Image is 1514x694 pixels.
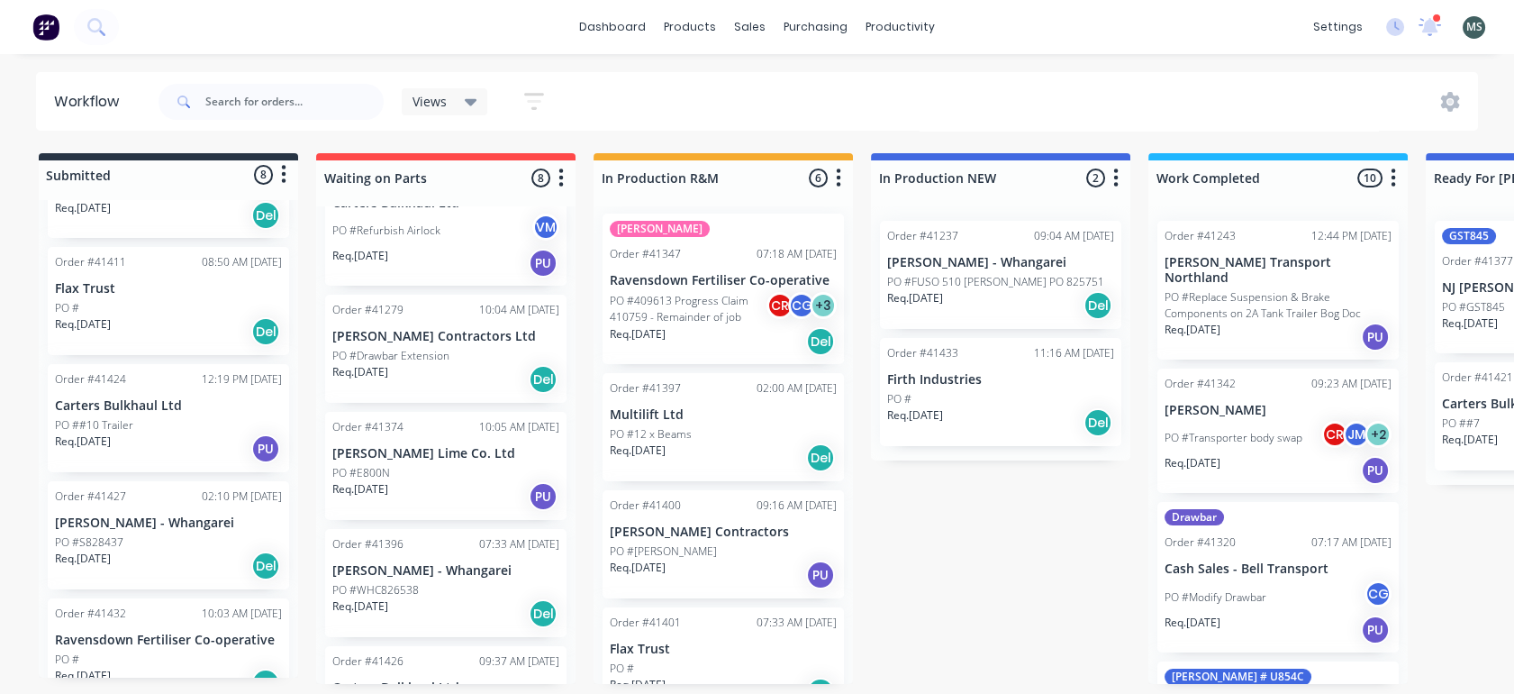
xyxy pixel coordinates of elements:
div: Order #4140009:16 AM [DATE][PERSON_NAME] ContractorsPO #[PERSON_NAME]Req.[DATE]PU [603,490,844,598]
div: Del [806,443,835,472]
p: Req. [DATE] [332,364,388,380]
div: Del [251,317,280,346]
div: PU [1361,323,1390,352]
div: 07:33 AM [DATE] [479,536,559,552]
p: Req. [DATE] [610,443,666,459]
div: Order #41401 [610,615,681,631]
div: DrawbarOrder #4132007:17 AM [DATE]Cash Sales - Bell TransportPO #Modify DrawbarCGReq.[DATE]PU [1157,502,1399,653]
div: Order #41426 [332,653,403,670]
div: VM [532,214,559,241]
div: Order #41237 [887,228,958,244]
div: 09:16 AM [DATE] [757,498,837,514]
div: 02:00 AM [DATE] [757,380,837,397]
div: Order #4127910:04 AM [DATE][PERSON_NAME] Contractors LtdPO #Drawbar ExtensionReq.[DATE]Del [325,295,567,403]
p: Req. [DATE] [1442,315,1498,332]
div: sales [725,14,775,41]
p: Multilift Ltd [610,407,837,423]
div: 07:33 AM [DATE] [757,615,837,631]
div: 11:16 AM [DATE] [1034,345,1114,361]
div: Order #41377 [1442,253,1513,269]
div: Order #41347 [610,246,681,262]
p: [PERSON_NAME] Contractors Ltd [332,329,559,344]
div: Order #4137410:05 AM [DATE][PERSON_NAME] Lime Co. LtdPO #E800NReq.[DATE]PU [325,412,567,520]
p: PO #WHC826538 [332,582,419,598]
div: CR [766,292,793,319]
p: [PERSON_NAME] [1165,403,1392,418]
p: Req. [DATE] [887,290,943,306]
div: Order #4141108:50 AM [DATE]Flax TrustPO #Req.[DATE]Del [48,247,289,355]
div: Order #41279 [332,302,403,318]
div: PU [806,561,835,589]
span: MS [1466,19,1482,35]
div: PU [529,249,558,278]
p: Carters Bulkhaul Ltd [332,196,559,211]
input: Search for orders... [205,84,384,120]
div: 12:19 PM [DATE] [202,371,282,388]
div: Del [1083,408,1112,437]
div: 07:17 AM [DATE] [1311,534,1392,551]
p: Req. [DATE] [55,200,111,216]
p: [PERSON_NAME] Transport Northland [1165,255,1392,286]
div: 09:23 AM [DATE] [1311,376,1392,392]
a: dashboard [570,14,655,41]
p: Ravensdown Fertiliser Co-operative [55,633,282,648]
p: PO ##10 Trailer [55,417,133,434]
div: 10:04 AM [DATE] [479,302,559,318]
div: [PERSON_NAME] # U854C [1165,669,1311,685]
p: [PERSON_NAME] - Whangarei [887,255,1114,270]
div: Carters Bulkhaul LtdPO #Refurbish AirlockVMReq.[DATE]PU [325,136,567,287]
img: Factory [32,14,59,41]
p: [PERSON_NAME] Lime Co. Ltd [332,446,559,461]
p: Req. [DATE] [1165,615,1220,631]
div: [PERSON_NAME]Order #4134707:18 AM [DATE]Ravensdown Fertiliser Co-operativePO #409613 Progress Cla... [603,214,844,364]
p: PO #Transporter body swap [1165,430,1302,446]
p: PO # [887,391,911,407]
div: Del [1083,291,1112,320]
p: PO # [55,652,79,668]
p: PO #Replace Suspension & Brake Components on 2A Tank Trailer Bog Doc [1165,289,1392,322]
div: + 3 [810,292,837,319]
div: 02:10 PM [DATE] [202,489,282,505]
p: Flax Trust [610,642,837,657]
div: Order #4124312:44 PM [DATE][PERSON_NAME] Transport NorthlandPO #Replace Suspension & Brake Compon... [1157,221,1399,360]
div: 10:05 AM [DATE] [479,419,559,435]
div: CG [1364,580,1392,607]
p: PO # [55,300,79,316]
p: Req. [DATE] [1442,432,1498,448]
p: PO # [610,661,634,677]
p: Ravensdown Fertiliser Co-operative [610,273,837,288]
p: Carters Bulkhaul Ltd [55,398,282,414]
div: PU [251,434,280,463]
div: Order #4134209:23 AM [DATE][PERSON_NAME]PO #Transporter body swapCRJM+2Req.[DATE]PU [1157,369,1399,494]
div: Del [529,599,558,628]
div: [PERSON_NAME] [610,221,710,237]
p: Firth Industries [887,372,1114,388]
div: Drawbar [1165,509,1224,525]
div: Order #41421 [1442,370,1513,386]
p: PO #FUSO 510 [PERSON_NAME] PO 825751 [887,274,1104,290]
div: Order #4139702:00 AM [DATE]Multilift LtdPO #12 x BeamsReq.[DATE]Del [603,373,844,481]
p: PO #Drawbar Extension [332,348,449,364]
div: 10:03 AM [DATE] [202,606,282,622]
div: Order #41342 [1165,376,1236,392]
p: PO #S828437 [55,534,123,551]
div: Order #4143311:16 AM [DATE]Firth IndustriesPO #Req.[DATE]Del [880,338,1121,446]
p: PO #409613 Progress Claim 410759 - Remainder of job [610,293,766,325]
p: Req. [DATE] [610,677,666,693]
div: 12:44 PM [DATE] [1311,228,1392,244]
div: purchasing [775,14,857,41]
div: Del [251,201,280,230]
div: PU [1361,616,1390,644]
p: [PERSON_NAME] - Whangarei [332,563,559,579]
p: PO #Refurbish Airlock [332,223,440,239]
p: Req. [DATE] [332,248,388,264]
div: 07:18 AM [DATE] [757,246,837,262]
p: PO #Modify Drawbar [1165,589,1266,606]
div: Order #4142702:10 PM [DATE][PERSON_NAME] - WhangareiPO #S828437Req.[DATE]Del [48,481,289,589]
p: Flax Trust [55,281,282,297]
div: CR [1321,421,1348,448]
p: PO #GST845 [1442,299,1505,315]
div: Order #41396 [332,536,403,552]
span: Views [412,92,447,111]
div: 09:37 AM [DATE] [479,653,559,670]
